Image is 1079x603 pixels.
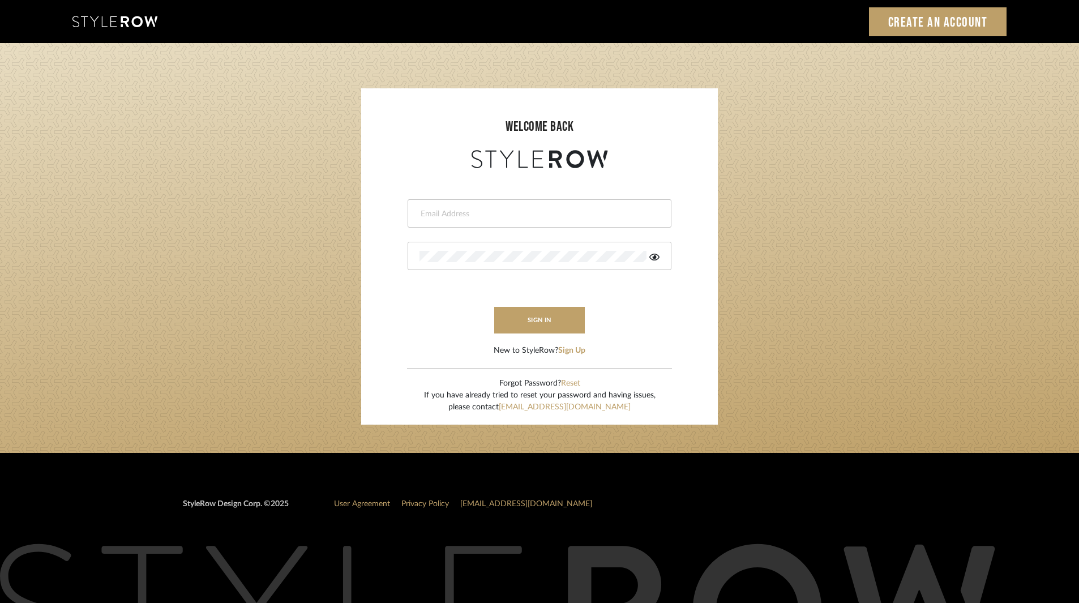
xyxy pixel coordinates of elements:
a: [EMAIL_ADDRESS][DOMAIN_NAME] [460,500,592,508]
a: [EMAIL_ADDRESS][DOMAIN_NAME] [499,403,631,411]
div: Forgot Password? [424,378,656,390]
input: Email Address [419,208,657,220]
div: welcome back [372,117,707,137]
div: New to StyleRow? [494,345,585,357]
button: sign in [494,307,585,333]
a: Create an Account [869,7,1007,36]
a: Privacy Policy [401,500,449,508]
div: StyleRow Design Corp. ©2025 [183,498,289,519]
button: Sign Up [558,345,585,357]
button: Reset [561,378,580,390]
div: If you have already tried to reset your password and having issues, please contact [424,390,656,413]
a: User Agreement [334,500,390,508]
